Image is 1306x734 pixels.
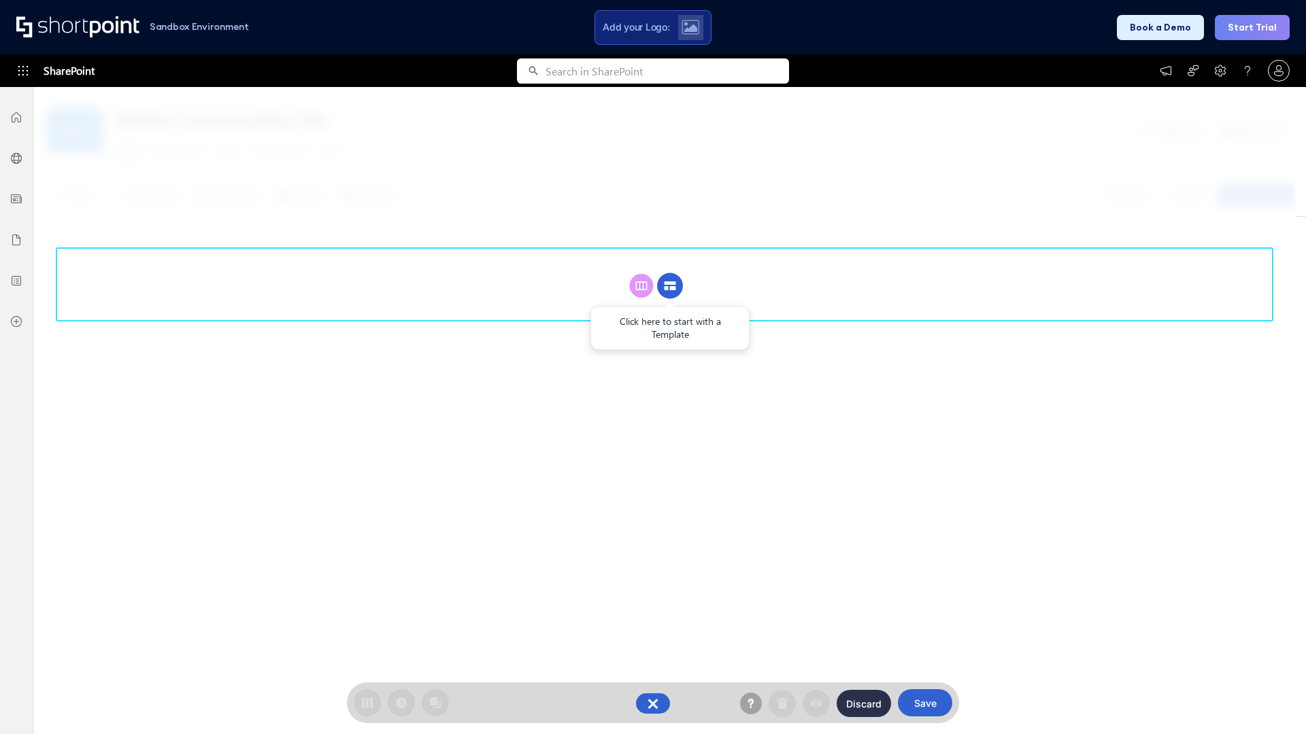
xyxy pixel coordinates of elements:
[1215,15,1290,40] button: Start Trial
[898,689,952,716] button: Save
[44,54,95,87] span: SharePoint
[682,20,699,35] img: Upload logo
[603,21,669,33] span: Add your Logo:
[546,58,789,84] input: Search in SharePoint
[1238,669,1306,734] iframe: Chat Widget
[837,690,891,717] button: Discard
[150,23,249,31] h1: Sandbox Environment
[1117,15,1204,40] button: Book a Demo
